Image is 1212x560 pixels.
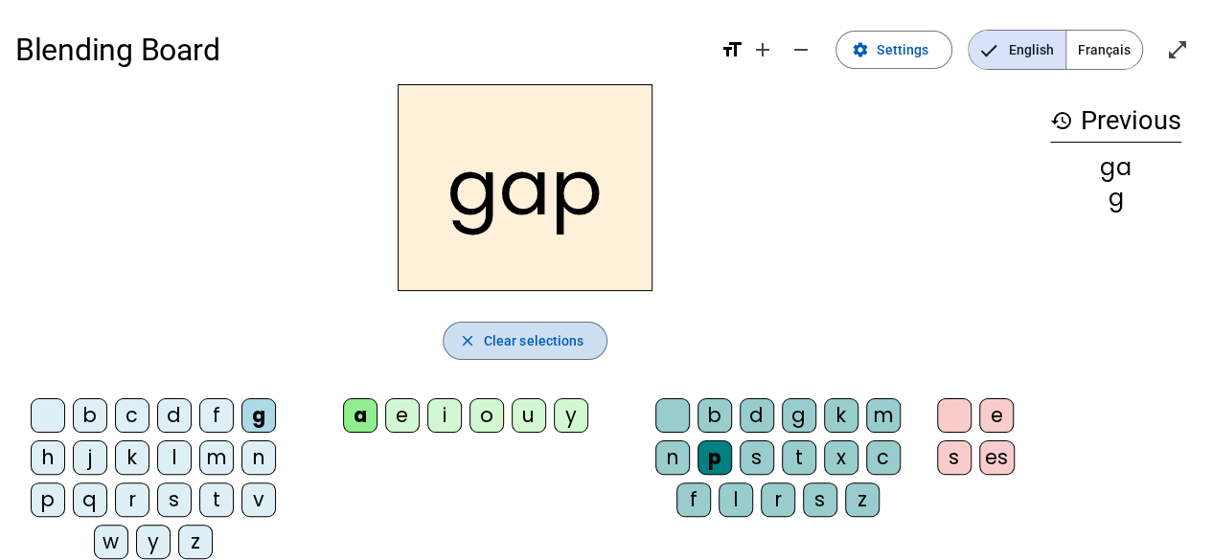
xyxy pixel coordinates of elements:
[979,440,1015,475] div: es
[824,440,858,475] div: x
[979,398,1014,433] div: e
[937,440,972,475] div: s
[73,482,107,517] div: q
[743,31,782,69] button: Increase font size
[554,398,588,433] div: y
[866,440,901,475] div: c
[15,19,705,80] h1: Blending Board
[740,398,774,433] div: d
[469,398,504,433] div: o
[459,332,476,349] mat-icon: close
[31,440,65,475] div: h
[761,482,795,517] div: r
[241,398,276,433] div: g
[398,84,652,291] h2: gap
[852,41,869,58] mat-icon: settings
[178,525,213,559] div: z
[697,398,732,433] div: b
[73,398,107,433] div: b
[740,440,774,475] div: s
[824,398,858,433] div: k
[115,440,149,475] div: k
[845,482,880,517] div: z
[115,398,149,433] div: c
[157,440,192,475] div: l
[241,440,276,475] div: n
[157,482,192,517] div: s
[443,322,608,360] button: Clear selections
[241,482,276,517] div: v
[803,482,837,517] div: s
[199,482,234,517] div: t
[877,38,928,61] span: Settings
[1050,156,1181,179] div: ga
[835,31,952,69] button: Settings
[676,482,711,517] div: f
[866,398,901,433] div: m
[199,440,234,475] div: m
[782,440,816,475] div: t
[751,38,774,61] mat-icon: add
[115,482,149,517] div: r
[1166,38,1189,61] mat-icon: open_in_full
[789,38,812,61] mat-icon: remove
[1050,109,1073,132] mat-icon: history
[343,398,377,433] div: a
[136,525,171,559] div: y
[782,398,816,433] div: g
[720,38,743,61] mat-icon: format_size
[655,440,690,475] div: n
[94,525,128,559] div: w
[782,31,820,69] button: Decrease font size
[199,398,234,433] div: f
[719,482,753,517] div: l
[385,398,420,433] div: e
[1158,31,1197,69] button: Enter full screen
[31,482,65,517] div: p
[157,398,192,433] div: d
[512,398,546,433] div: u
[969,31,1065,69] span: English
[697,440,732,475] div: p
[1050,100,1181,143] h3: Previous
[484,329,584,352] span: Clear selections
[1066,31,1142,69] span: Français
[968,30,1143,70] mat-button-toggle-group: Language selection
[73,440,107,475] div: j
[1050,187,1181,210] div: g
[427,398,462,433] div: i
